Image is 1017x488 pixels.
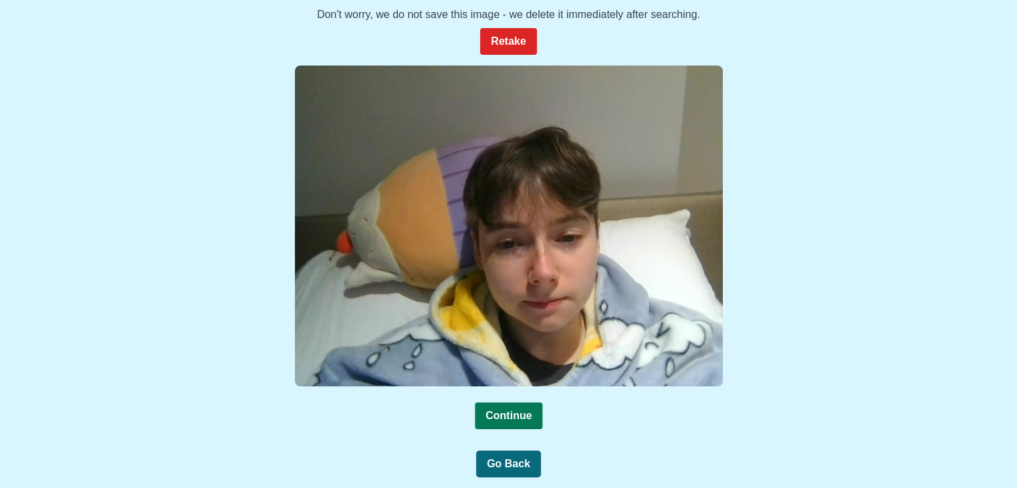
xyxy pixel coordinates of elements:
[317,7,700,23] p: Don't worry, we do not save this image - we delete it immediately after searching.
[491,35,526,47] b: Retake
[480,28,536,55] button: Retake
[475,402,542,429] button: Continue
[476,451,541,477] button: Go Back
[485,410,532,421] b: Continue
[295,66,723,386] img: Captured selfie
